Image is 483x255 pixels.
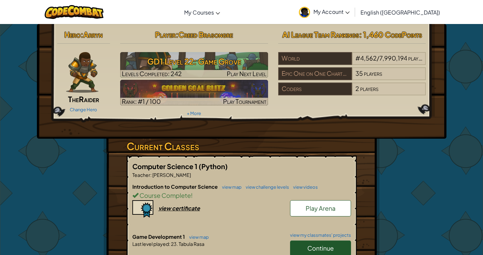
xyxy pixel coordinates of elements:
[379,54,407,62] span: 7,990,194
[83,30,103,39] span: Arryn
[132,241,169,247] span: Last level played
[176,30,178,39] span: :
[66,52,98,93] img: raider-pose.png
[364,69,382,77] span: players
[45,5,104,19] img: CodeCombat logo
[357,3,443,21] a: English ([GEOGRAPHIC_DATA])
[152,172,191,178] span: [PERSON_NAME]
[120,54,268,69] h3: GD1 Level 22: Game Grove
[295,1,353,23] a: My Account
[132,172,150,178] span: Teacher
[120,52,268,78] a: Play Next Level
[299,7,310,18] img: avatar
[81,30,83,39] span: :
[70,107,97,112] a: Change Hero
[355,69,363,77] span: 35
[178,30,233,39] span: Creed Brasongre
[178,241,204,247] span: Tabula Rasa
[199,162,228,170] span: (Python)
[278,89,426,97] a: Coders2players
[408,54,426,62] span: players
[79,94,99,104] span: Raider
[278,74,426,82] a: Epic One on One Charter School35players
[132,205,200,212] a: view certificate
[278,83,352,95] div: Coders
[187,111,201,116] a: + More
[184,9,214,16] span: My Courses
[186,234,209,240] a: view map
[122,97,161,105] span: Rank: #1 / 100
[377,54,379,62] span: /
[306,204,335,212] span: Play Arena
[360,9,440,16] span: English ([GEOGRAPHIC_DATA])
[278,67,352,80] div: Epic One on One Charter School
[278,59,426,66] a: World#4,562/7,990,194players
[120,52,268,78] img: GD1 Level 22: Game Grove
[287,233,351,237] a: view my classmates' projects
[290,184,318,190] a: view videos
[155,30,176,39] span: Player
[181,3,223,21] a: My Courses
[132,200,153,218] img: certificate-icon.png
[150,172,152,178] span: :
[360,85,378,92] span: players
[242,184,289,190] a: view challenge levels
[132,162,199,170] span: Computer Science 1
[355,85,359,92] span: 2
[219,184,242,190] a: view map
[64,30,81,39] span: Hero
[282,30,359,39] span: AI League Team Rankings
[158,205,200,212] div: view certificate
[132,183,219,190] span: Introduction to Computer Science
[169,241,170,247] span: :
[122,70,182,77] span: Levels Completed: 242
[191,191,193,199] span: !
[355,54,360,62] span: #
[278,52,352,65] div: World
[120,80,268,106] img: Golden Goal
[68,94,79,104] span: The
[127,139,357,154] h3: Current Classes
[170,241,178,247] span: 23.
[360,54,377,62] span: 4,562
[307,244,334,252] span: Continue
[359,30,422,39] span: : 1,460 CodePoints
[227,70,266,77] span: Play Next Level
[120,80,268,106] a: Rank: #1 / 100Play Tournament
[138,191,191,199] span: Course Complete
[313,8,350,15] span: My Account
[223,97,266,105] span: Play Tournament
[132,233,186,240] span: Game Development 1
